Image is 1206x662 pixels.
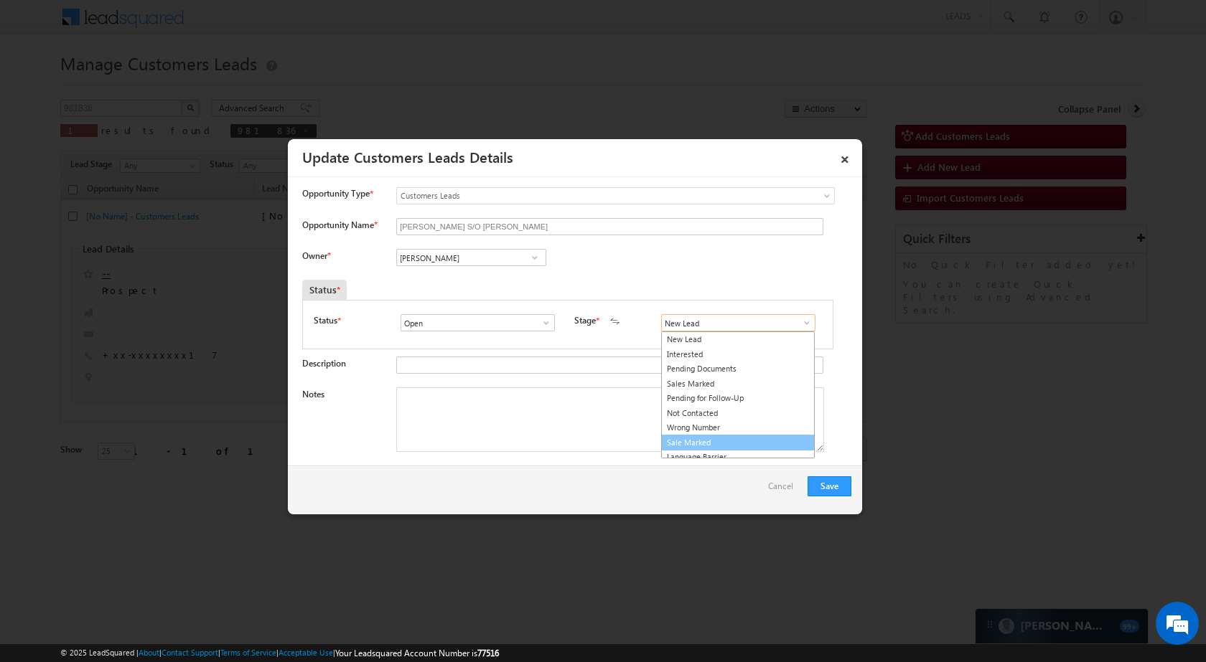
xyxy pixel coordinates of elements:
[833,144,857,169] a: ×
[401,314,555,331] input: Type to Search
[195,442,261,461] em: Start Chat
[396,187,835,204] a: Customers Leads
[533,316,551,330] a: Show All Items
[302,280,347,300] div: Status
[75,75,241,94] div: Chat with us now
[525,250,543,265] a: Show All Items
[794,316,812,330] a: Show All Items
[60,646,499,660] span: © 2025 LeadSquared | | | | |
[396,249,546,266] input: Type to Search
[662,332,814,347] a: New Lead
[302,219,377,230] label: Opportunity Name
[662,347,814,362] a: Interested
[808,476,851,496] button: Save
[662,450,814,465] a: Language Barrier
[302,389,324,399] label: Notes
[24,75,60,94] img: d_60004797649_company_0_60004797649
[235,7,270,42] div: Minimize live chat window
[661,314,815,331] input: Type to Search
[302,358,346,369] label: Description
[662,377,814,392] a: Sales Marked
[139,648,159,657] a: About
[314,314,337,327] label: Status
[397,189,776,202] span: Customers Leads
[162,648,218,657] a: Contact Support
[302,187,370,200] span: Opportunity Type
[335,648,499,658] span: Your Leadsquared Account Number is
[19,133,262,430] textarea: Type your message and hit 'Enter'
[302,146,513,166] a: Update Customers Leads Details
[220,648,276,657] a: Terms of Service
[662,420,814,435] a: Wrong Number
[662,391,814,406] a: Pending for Follow-Up
[279,648,333,657] a: Acceptable Use
[768,476,800,503] a: Cancel
[477,648,499,658] span: 77516
[574,314,596,327] label: Stage
[662,406,814,421] a: Not Contacted
[302,250,330,261] label: Owner
[662,361,814,377] a: Pending Documents
[661,435,815,451] a: Sale Marked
